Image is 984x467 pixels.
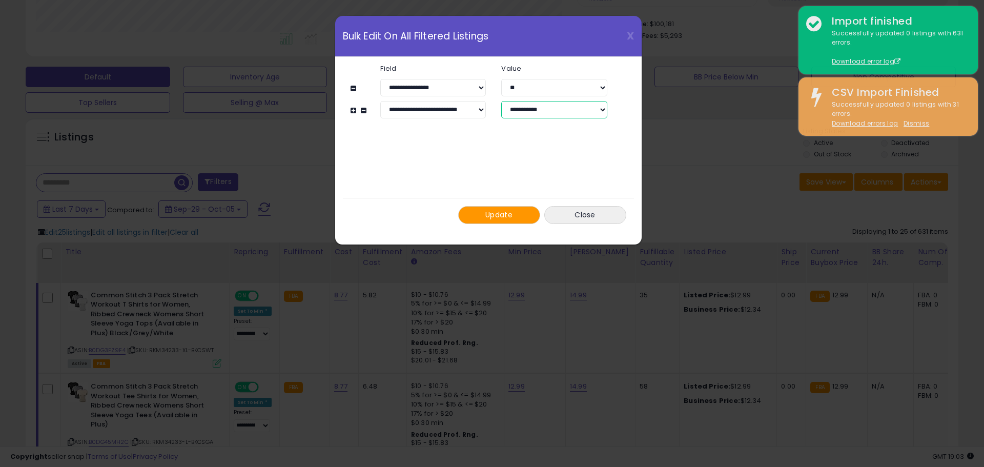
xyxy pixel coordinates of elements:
div: CSV Import Finished [824,85,970,100]
div: Successfully updated 0 listings with 631 errors. [824,29,970,67]
u: Dismiss [904,119,929,128]
div: Import finished [824,14,970,29]
label: Field [373,65,494,72]
span: Update [485,210,512,220]
span: Bulk Edit On All Filtered Listings [343,31,489,41]
span: X [627,29,634,43]
a: Download error log [832,57,900,66]
div: Successfully updated 0 listings with 31 errors. [824,100,970,129]
button: Close [544,206,626,224]
a: Download errors log [832,119,898,128]
label: Value [494,65,614,72]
